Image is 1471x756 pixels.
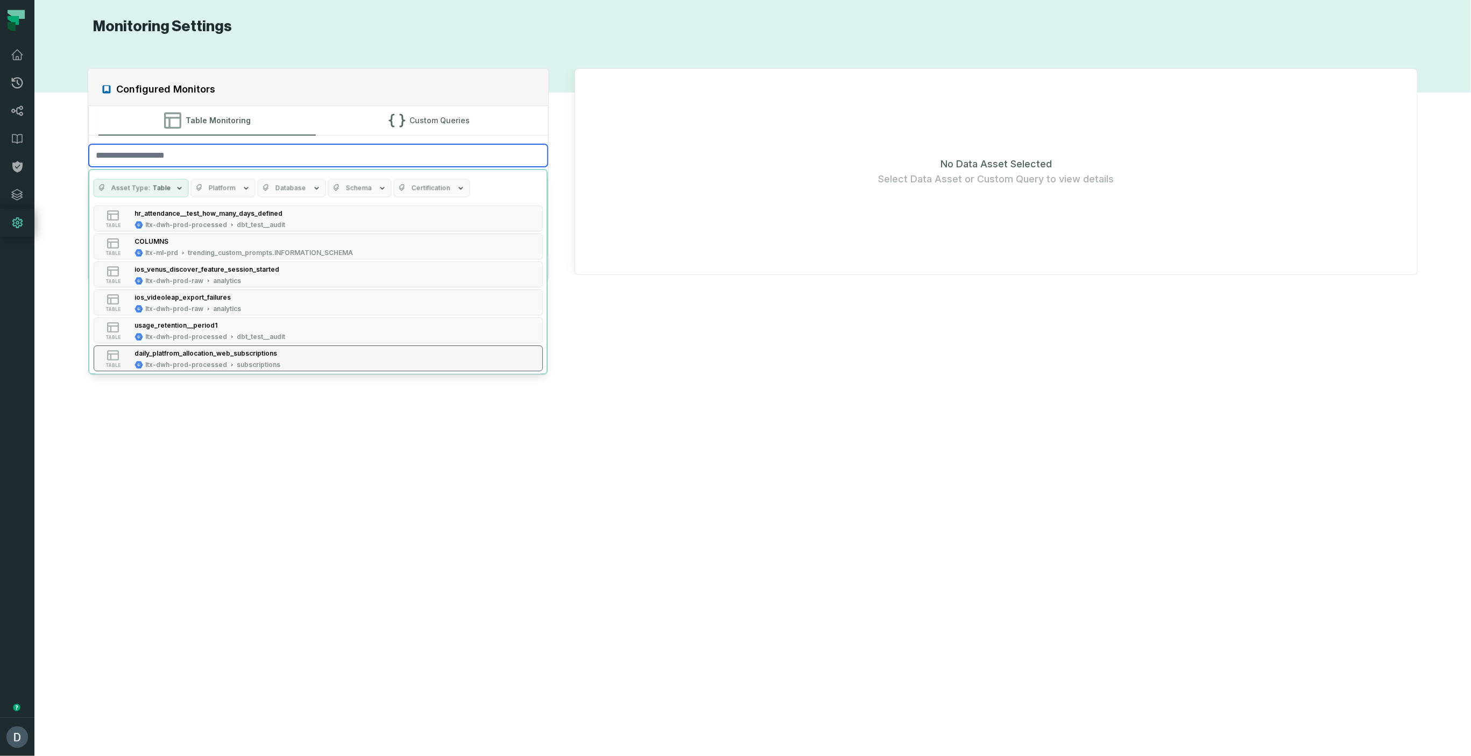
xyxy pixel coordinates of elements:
div: COLUMNS [135,237,168,245]
button: Certification [394,179,470,197]
div: usage_retention__period1 [135,321,217,329]
button: tableltx-dwh-prod-processeddbt_test__audit [94,206,543,232]
span: Platform [209,184,236,193]
div: trending_custom_prompts.INFORMATION_SCHEMA [188,249,353,258]
button: Asset TypeTable [94,179,189,197]
div: dbt_test__audit [237,333,285,342]
h2: Configured Monitors [116,82,215,97]
span: table [105,363,121,369]
div: ios_venus_discover_feature_session_started [135,265,279,273]
button: tableltx-dwh-prod-rawanalytics [94,290,543,316]
div: subscriptions [237,361,280,370]
span: Database [275,184,306,193]
button: tableltx-dwh-prod-rawanalytics [94,262,543,288]
button: tableltx-ml-prdtrending_custom_prompts.INFORMATION_SCHEMA [94,234,543,260]
div: analytics [213,277,241,286]
button: tableltx-dwh-prod-processedsubscriptions [94,346,543,372]
span: Asset Type [111,184,151,193]
div: ltx-dwh-prod-processed [145,333,227,342]
span: table [105,335,121,341]
div: ltx-dwh-prod-raw [145,305,203,314]
h1: Monitoring Settings [88,17,232,36]
span: table [105,251,121,257]
button: tableltx-dwh-prod-processeddbt_test__audit [94,318,543,344]
span: Certification [412,184,450,193]
button: Custom Queries [320,106,538,135]
div: hr_attendance__test_how_many_days_defined [135,209,282,217]
button: Schema [328,179,392,197]
span: table [105,279,121,285]
div: analytics [213,305,241,314]
button: Platform [191,179,256,197]
div: daily_platfrom_allocation_web_subscriptions [135,349,277,357]
span: table [105,223,121,229]
div: ltx-dwh-prod-processed [145,361,227,370]
span: No Data Asset Selected [940,157,1052,172]
div: dbt_test__audit [237,221,285,230]
div: ltx-ml-prd [145,249,178,258]
div: ltx-dwh-prod-raw [145,277,203,286]
button: Table Monitoring [98,106,316,135]
span: table [105,307,121,313]
div: ios_videoleap_export_failures [135,293,231,301]
div: Tooltip anchor [12,703,22,712]
div: ltx-dwh-prod-processed [145,221,227,230]
button: tableltx-dwh-playgroundbi [94,374,543,400]
button: Database [258,179,326,197]
span: Select Data Asset or Custom Query to view details [878,172,1114,187]
span: Table [153,184,171,193]
img: avatar of Daniel Lahyani [6,726,28,748]
span: Schema [346,184,372,193]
